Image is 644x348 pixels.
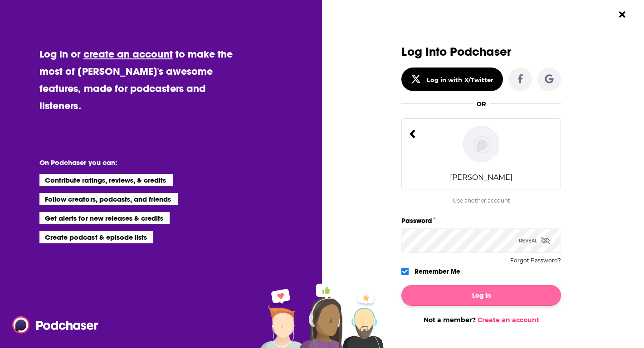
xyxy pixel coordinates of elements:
[401,197,561,204] div: Use another account
[83,48,173,60] a: create an account
[401,316,561,324] div: Not a member?
[477,100,486,107] div: OR
[401,45,561,58] h3: Log Into Podchaser
[39,174,173,186] li: Contribute ratings, reviews, & credits
[12,316,99,333] img: Podchaser - Follow, Share and Rate Podcasts
[463,126,499,162] img: mijal
[415,266,460,277] label: Remember Me
[519,228,550,253] div: Reveal
[12,316,92,333] a: Podchaser - Follow, Share and Rate Podcasts
[401,68,503,91] button: Log in with X/Twitter
[478,316,539,324] a: Create an account
[401,215,561,227] label: Password
[427,76,493,83] div: Log in with X/Twitter
[39,193,178,205] li: Follow creators, podcasts, and friends
[614,6,631,23] button: Close Button
[39,212,170,224] li: Get alerts for new releases & credits
[401,285,561,306] button: Log In
[450,173,512,182] div: [PERSON_NAME]
[510,257,561,264] button: Forgot Password?
[39,158,221,167] li: On Podchaser you can:
[39,231,153,243] li: Create podcast & episode lists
